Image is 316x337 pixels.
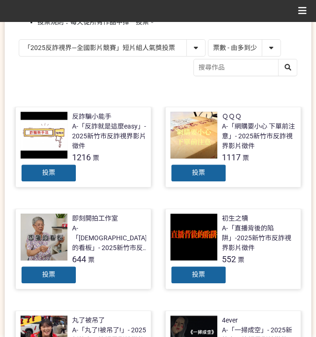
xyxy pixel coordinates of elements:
[238,256,244,264] span: 票
[72,254,86,264] span: 644
[165,107,301,187] a: ＱＱＱA-「網購要小心 下單前注意」- 2025新竹市反詐視界影片徵件1117票投票
[15,208,151,289] a: 即刻開拍工作室A-「[DEMOGRAPHIC_DATA]的看板」- 2025新竹市反詐視界影片徵件644票投票
[15,107,151,187] a: 反詐騙小能手A-「反詐就是這麼easy」- 2025新竹市反詐視界影片徵件1216票投票
[72,214,118,223] div: 即刻開拍工作室
[192,271,205,278] span: 投票
[72,152,91,162] span: 1216
[93,154,99,162] span: 票
[42,169,55,176] span: 投票
[222,254,236,264] span: 552
[243,154,249,162] span: 票
[165,208,301,289] a: 初生之犢A-「直播背後的陷阱」-2025新竹市反詐視界影片徵件552票投票
[72,112,111,122] div: 反詐騙小能手
[222,112,242,122] div: ＱＱＱ
[72,223,147,253] div: A-「[DEMOGRAPHIC_DATA]的看板」- 2025新竹市反詐視界影片徵件
[88,256,95,264] span: 票
[194,59,297,76] input: 搜尋作品
[222,122,296,151] div: A-「網購要小心 下單前注意」- 2025新竹市反詐視界影片徵件
[192,169,205,176] span: 投票
[42,271,55,278] span: 投票
[37,17,297,27] li: 投票規則：每天從所有作品中擇一投票。
[222,152,241,162] span: 1117
[222,315,238,325] div: 4ever
[222,214,248,223] div: 初生之犢
[72,122,146,151] div: A-「反詐就是這麼easy」- 2025新竹市反詐視界影片徵件
[222,223,296,253] div: A-「直播背後的陷阱」-2025新竹市反詐視界影片徵件
[72,315,105,325] div: 丸了被吊了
